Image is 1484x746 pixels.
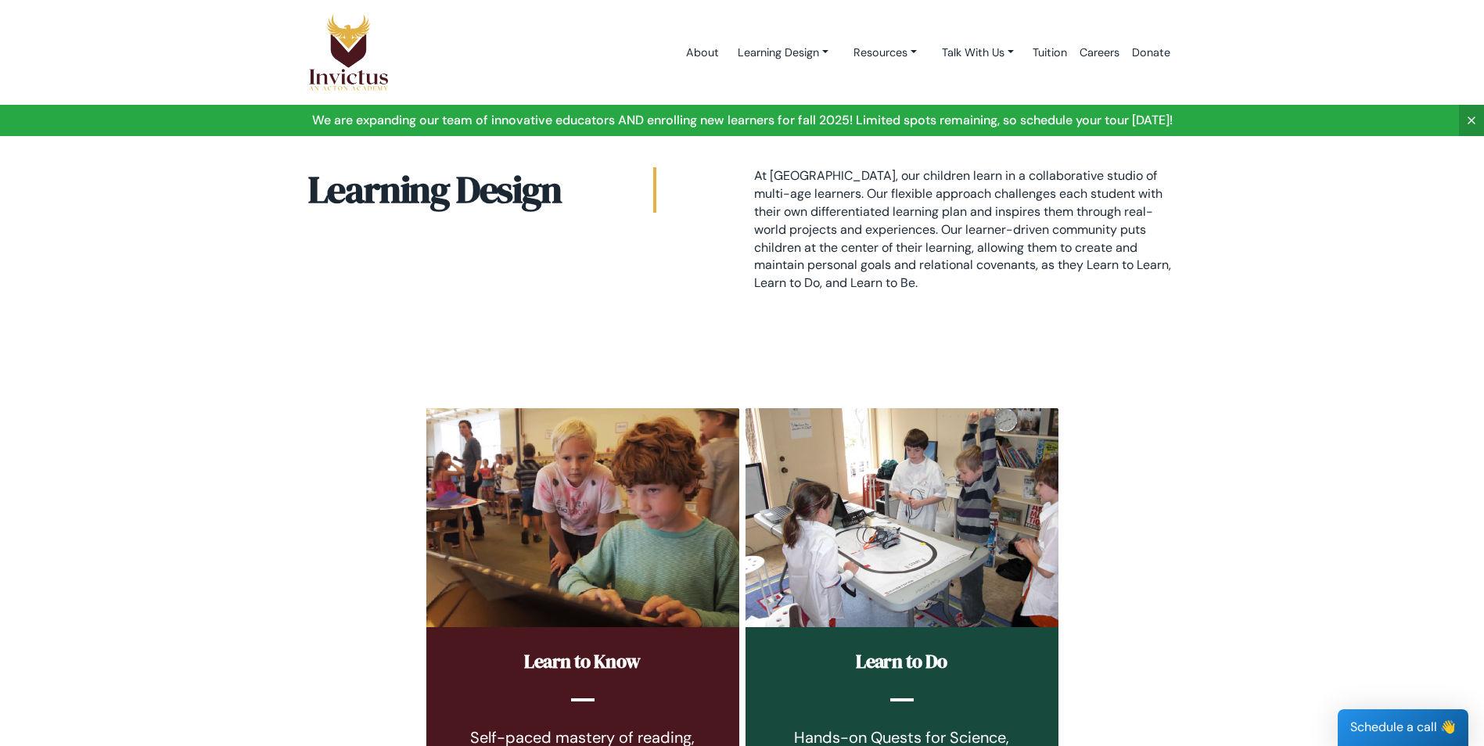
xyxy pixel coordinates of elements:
[308,167,656,213] h2: Learning Design
[725,38,841,67] a: Learning Design
[450,651,716,673] h2: Learn to Know
[1338,709,1468,746] div: Schedule a call 👋
[1126,20,1177,86] a: Donate
[1073,20,1126,86] a: Careers
[769,651,1035,673] h2: Learn to Do
[929,38,1026,67] a: Talk With Us
[841,38,929,67] a: Resources
[680,20,725,86] a: About
[308,13,390,91] img: Logo
[1026,20,1073,86] a: Tuition
[754,167,1177,292] p: At [GEOGRAPHIC_DATA], our children learn in a collaborative studio of multi-age learners. Our fle...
